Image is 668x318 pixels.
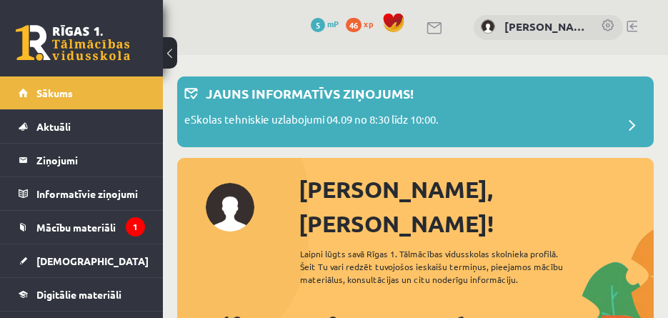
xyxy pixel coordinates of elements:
span: 46 [346,18,362,32]
a: [PERSON_NAME] [504,19,587,35]
a: Ziņojumi [19,144,145,177]
span: 5 [311,18,325,32]
p: Jauns informatīvs ziņojums! [206,84,414,103]
a: Informatīvie ziņojumi1 [19,177,145,210]
a: Mācību materiāli [19,211,145,244]
div: [PERSON_NAME], [PERSON_NAME]! [299,172,654,241]
span: xp [364,18,373,29]
span: Mācību materiāli [36,221,116,234]
a: Sākums [19,76,145,109]
i: 1 [126,217,145,237]
div: Laipni lūgts savā Rīgas 1. Tālmācības vidusskolas skolnieka profilā. Šeit Tu vari redzēt tuvojošo... [300,247,586,286]
a: Jauns informatīvs ziņojums! eSkolas tehniskie uzlabojumi 04.09 no 8:30 līdz 10:00. [184,84,647,140]
a: 5 mP [311,18,339,29]
span: Digitālie materiāli [36,288,121,301]
img: Olga Sereda [481,19,495,34]
legend: Ziņojumi [36,144,145,177]
legend: Informatīvie ziņojumi [36,177,145,210]
span: Sākums [36,86,73,99]
a: Rīgas 1. Tālmācības vidusskola [16,25,130,61]
span: [DEMOGRAPHIC_DATA] [36,254,149,267]
span: Aktuāli [36,120,71,133]
a: Aktuāli [19,110,145,143]
a: [DEMOGRAPHIC_DATA] [19,244,145,277]
p: eSkolas tehniskie uzlabojumi 04.09 no 8:30 līdz 10:00. [184,111,439,131]
a: Digitālie materiāli [19,278,145,311]
span: mP [327,18,339,29]
a: 46 xp [346,18,380,29]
